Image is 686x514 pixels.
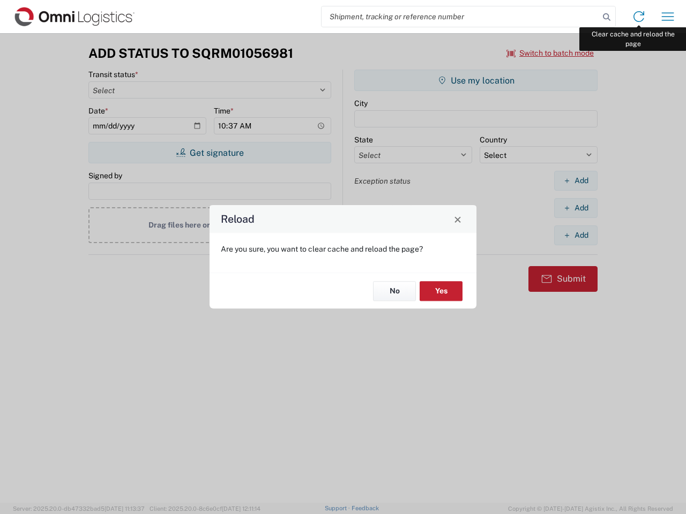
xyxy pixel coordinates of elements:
button: Yes [420,281,463,301]
button: Close [450,211,465,226]
button: No [373,281,416,301]
input: Shipment, tracking or reference number [322,6,599,27]
h4: Reload [221,211,255,227]
p: Are you sure, you want to clear cache and reload the page? [221,244,465,254]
